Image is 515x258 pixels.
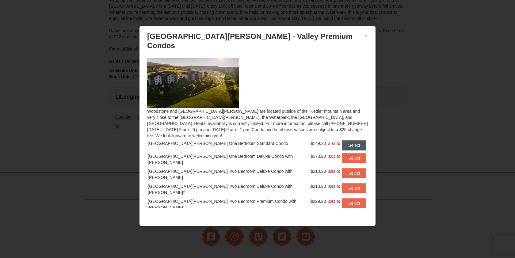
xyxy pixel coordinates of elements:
[148,183,309,195] div: [GEOGRAPHIC_DATA][PERSON_NAME] Two Bedroom Deluxe Condo with [PERSON_NAME]*
[328,184,340,190] span: $261.00
[148,140,309,146] div: [GEOGRAPHIC_DATA][PERSON_NAME] One Bedroom Standard Condo
[311,184,326,189] span: $213.20
[342,198,366,208] button: Select
[311,154,326,159] span: $173.20
[148,198,309,211] div: [GEOGRAPHIC_DATA][PERSON_NAME] Two Bedroom Premium Condo with [PERSON_NAME]
[147,32,353,50] span: [GEOGRAPHIC_DATA][PERSON_NAME] - Valley Premium Condos
[342,183,366,193] button: Select
[311,141,326,146] span: $149.20
[147,58,239,108] img: 19219041-4-ec11c166.jpg
[148,168,309,180] div: [GEOGRAPHIC_DATA][PERSON_NAME] Two Bedroom Deluxe Condo with [PERSON_NAME]
[342,168,366,178] button: Select
[148,153,309,165] div: [GEOGRAPHIC_DATA][PERSON_NAME] One Bedroom Deluxe Condo with [PERSON_NAME]
[328,141,340,147] span: $181.00
[328,199,340,205] span: $281.00
[143,53,372,208] div: Woodstone and [GEOGRAPHIC_DATA][PERSON_NAME] are located outside of the "Kettle" mountain area an...
[364,32,368,39] button: ×
[328,154,340,160] span: $211.00
[342,153,366,163] button: Select
[328,169,340,175] span: $261.00
[342,140,366,150] button: Select
[311,169,326,174] span: $213.20
[311,199,326,204] span: $229.20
